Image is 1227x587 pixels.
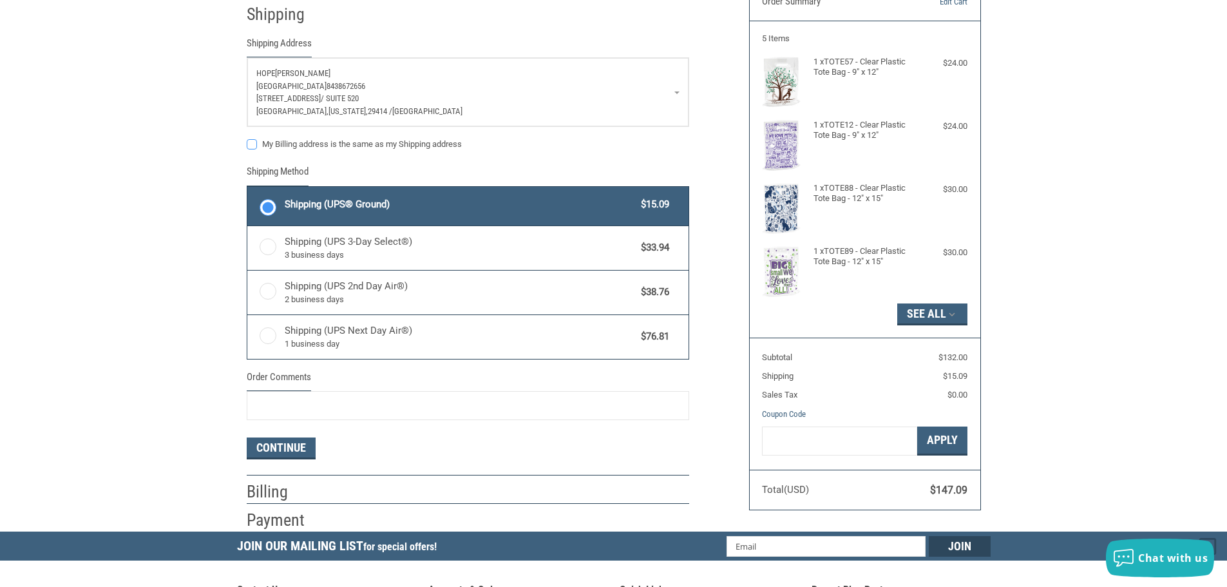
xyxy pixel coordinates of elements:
span: [US_STATE], [328,106,368,116]
span: Total (USD) [762,484,809,496]
div: $30.00 [916,246,967,259]
label: My Billing address is the same as my Shipping address [247,139,689,149]
span: Shipping (UPS 3-Day Select®) [285,235,635,262]
input: Email [727,536,926,557]
input: Gift Certificate or Coupon Code [762,427,917,456]
span: Sales Tax [762,390,797,399]
span: [GEOGRAPHIC_DATA], [256,106,328,116]
h2: Payment [247,510,322,531]
span: $76.81 [635,329,670,344]
button: Chat with us [1106,539,1214,577]
span: $132.00 [938,352,967,362]
span: [GEOGRAPHIC_DATA] [256,81,327,91]
legend: Shipping Address [247,36,312,57]
span: Shipping [762,371,794,381]
a: Enter or select a different address [247,58,689,126]
span: $15.09 [635,197,670,212]
span: Chat with us [1138,551,1208,565]
button: See All [897,303,967,325]
span: $147.09 [930,484,967,496]
span: / SUITE 520 [321,93,359,103]
button: Continue [247,438,316,459]
div: $24.00 [916,120,967,133]
span: 3 business days [285,249,635,262]
h3: 5 Items [762,34,967,44]
span: HOPE [256,68,275,78]
div: $24.00 [916,57,967,70]
h2: Billing [247,481,322,503]
span: 29414 / [368,106,392,116]
h5: Join Our Mailing List [237,532,443,564]
span: for special offers! [363,541,437,553]
span: 8438672656 [327,81,365,91]
span: $0.00 [947,390,967,399]
span: [GEOGRAPHIC_DATA] [392,106,462,116]
h4: 1 x TOTE88 - Clear Plastic Tote Bag - 12" x 15" [813,183,913,204]
span: Shipping (UPS Next Day Air®) [285,323,635,351]
span: Subtotal [762,352,792,362]
h4: 1 x TOTE12 - Clear Plastic Tote Bag - 9" x 12" [813,120,913,141]
a: Coupon Code [762,409,806,419]
div: $30.00 [916,183,967,196]
span: 2 business days [285,293,635,306]
span: $38.76 [635,285,670,300]
span: $15.09 [943,371,967,381]
input: Join [929,536,991,557]
span: 1 business day [285,338,635,351]
legend: Order Comments [247,370,311,391]
span: Shipping (UPS® Ground) [285,197,635,212]
h2: Shipping [247,4,322,25]
span: Shipping (UPS 2nd Day Air®) [285,279,635,306]
button: Apply [917,427,967,456]
span: [PERSON_NAME] [275,68,330,78]
h4: 1 x TOTE57 - Clear Plastic Tote Bag - 9" x 12" [813,57,913,78]
span: $33.94 [635,240,670,255]
h4: 1 x TOTE89 - Clear Plastic Tote Bag - 12" x 15" [813,246,913,267]
legend: Shipping Method [247,164,309,186]
span: [STREET_ADDRESS] [256,93,321,103]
